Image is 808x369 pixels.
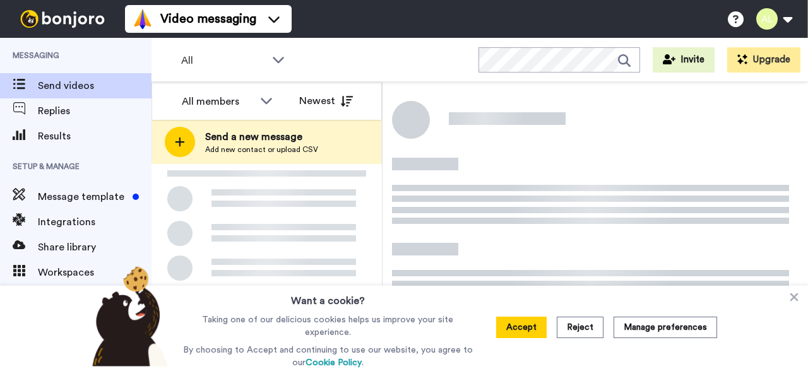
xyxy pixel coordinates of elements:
[38,240,151,255] span: Share library
[38,189,128,204] span: Message template
[291,286,365,308] h3: Want a cookie?
[496,317,547,338] button: Accept
[181,53,266,68] span: All
[15,10,110,28] img: bj-logo-header-white.svg
[160,10,256,28] span: Video messaging
[205,144,318,155] span: Add new contact or upload CSV
[180,313,476,339] p: Taking one of our delicious cookies helps us improve your site experience.
[38,78,151,93] span: Send videos
[290,88,362,114] button: Newest
[182,94,254,109] div: All members
[205,129,318,144] span: Send a new message
[306,358,362,367] a: Cookie Policy
[38,214,151,230] span: Integrations
[133,9,153,29] img: vm-color.svg
[38,265,151,280] span: Workspaces
[81,266,174,366] img: bear-with-cookie.png
[38,129,151,144] span: Results
[614,317,717,338] button: Manage preferences
[38,103,151,119] span: Replies
[727,47,800,73] button: Upgrade
[653,47,715,73] button: Invite
[557,317,603,338] button: Reject
[180,344,476,369] p: By choosing to Accept and continuing to use our website, you agree to our .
